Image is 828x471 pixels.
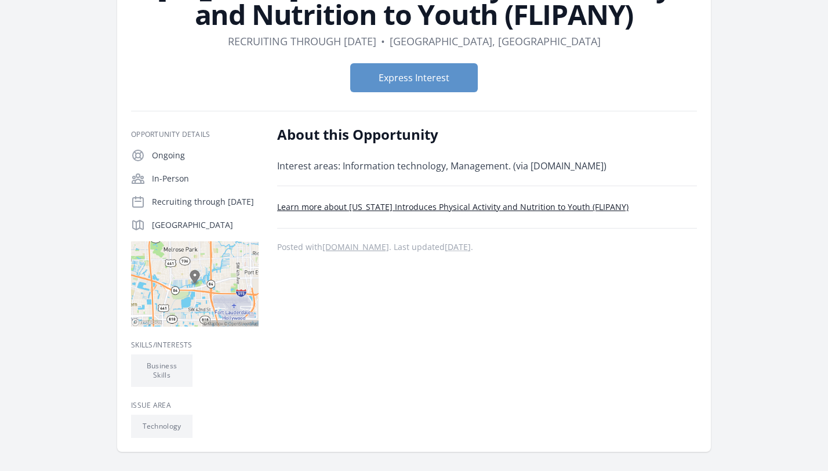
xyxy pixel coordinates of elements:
[131,354,193,387] li: Business Skills
[445,241,471,252] abbr: Mon, Sep 30, 2024 4:22 AM
[152,150,259,161] p: Ongoing
[152,219,259,231] p: [GEOGRAPHIC_DATA]
[350,63,478,92] button: Express Interest
[277,125,616,144] h2: About this Opportunity
[131,340,259,350] h3: Skills/Interests
[322,241,389,252] a: [DOMAIN_NAME]
[131,241,259,327] img: Map
[277,158,616,174] p: Interest areas: Information technology, Management. (via [DOMAIN_NAME])
[228,33,376,49] dd: Recruiting through [DATE]
[152,196,259,208] p: Recruiting through [DATE]
[390,33,601,49] dd: [GEOGRAPHIC_DATA], [GEOGRAPHIC_DATA]
[277,201,629,212] a: Learn more about [US_STATE] Introduces Physical Activity and Nutrition to Youth (FLIPANY)
[131,130,259,139] h3: Opportunity Details
[277,242,697,252] p: Posted with . Last updated .
[381,33,385,49] div: •
[131,415,193,438] li: Technology
[131,401,259,410] h3: Issue area
[152,173,259,184] p: In-Person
